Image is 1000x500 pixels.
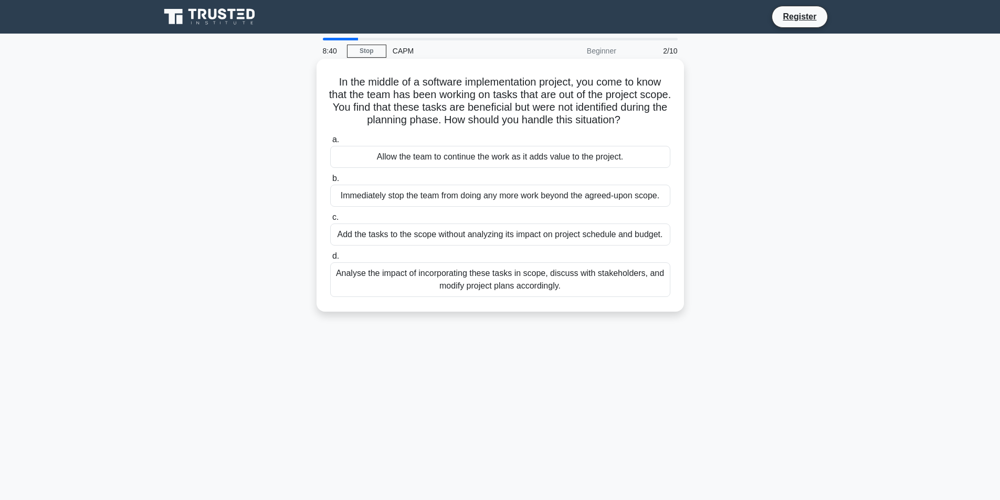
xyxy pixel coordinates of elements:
h5: In the middle of a software implementation project, you come to know that the team has been worki... [329,76,671,127]
div: Add the tasks to the scope without analyzing its impact on project schedule and budget. [330,224,670,246]
div: CAPM [386,40,531,61]
div: 2/10 [623,40,684,61]
div: Allow the team to continue the work as it adds value to the project. [330,146,670,168]
span: b. [332,174,339,183]
a: Register [776,10,823,23]
div: Immediately stop the team from doing any more work beyond the agreed-upon scope. [330,185,670,207]
div: 8:40 [317,40,347,61]
div: Analyse the impact of incorporating these tasks in scope, discuss with stakeholders, and modify p... [330,262,670,297]
a: Stop [347,45,386,58]
div: Beginner [531,40,623,61]
span: a. [332,135,339,144]
span: d. [332,251,339,260]
span: c. [332,212,339,221]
